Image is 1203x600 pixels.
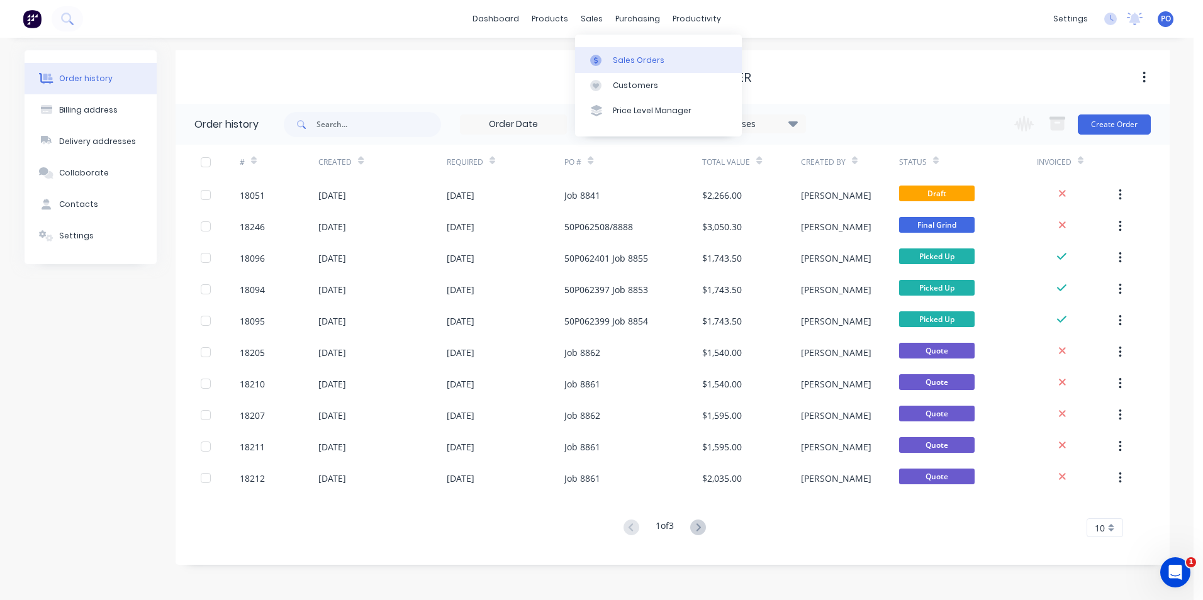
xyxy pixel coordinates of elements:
[564,377,600,391] div: Job 8861
[318,220,346,233] div: [DATE]
[564,283,648,296] div: 50P062397 Job 8853
[1095,521,1105,535] span: 10
[702,346,742,359] div: $1,540.00
[564,314,648,328] div: 50P062399 Job 8854
[240,252,265,265] div: 18096
[1037,157,1072,168] div: Invoiced
[447,314,474,328] div: [DATE]
[574,9,609,28] div: sales
[447,252,474,265] div: [DATE]
[59,230,94,242] div: Settings
[899,186,975,201] span: Draft
[801,189,871,202] div: [PERSON_NAME]
[702,409,742,422] div: $1,595.00
[447,283,474,296] div: [DATE]
[318,189,346,202] div: [DATE]
[702,472,742,485] div: $2,035.00
[666,9,727,28] div: productivity
[447,377,474,391] div: [DATE]
[801,283,871,296] div: [PERSON_NAME]
[801,440,871,453] div: [PERSON_NAME]
[594,70,751,85] div: Berendsen Fluid Power
[702,377,742,391] div: $1,540.00
[25,94,157,126] button: Billing address
[447,145,565,179] div: Required
[564,472,600,485] div: Job 8861
[702,220,742,233] div: $3,050.30
[240,220,265,233] div: 18246
[447,472,474,485] div: [DATE]
[564,346,600,359] div: Job 8862
[1161,13,1171,25] span: PO
[1186,557,1196,567] span: 1
[899,157,927,168] div: Status
[240,145,318,179] div: #
[613,105,691,116] div: Price Level Manager
[564,252,648,265] div: 50P062401 Job 8855
[59,199,98,210] div: Contacts
[466,9,525,28] a: dashboard
[899,280,975,296] span: Picked Up
[240,409,265,422] div: 18207
[447,157,483,168] div: Required
[564,220,633,233] div: 50P062508/8888
[23,9,42,28] img: Factory
[194,117,259,132] div: Order history
[447,409,474,422] div: [DATE]
[240,157,245,168] div: #
[318,157,352,168] div: Created
[318,377,346,391] div: [DATE]
[318,346,346,359] div: [DATE]
[899,145,1037,179] div: Status
[899,437,975,453] span: Quote
[25,189,157,220] button: Contacts
[702,314,742,328] div: $1,743.50
[1160,557,1190,587] iframe: Intercom live chat
[575,47,742,72] a: Sales Orders
[702,145,800,179] div: Total Value
[702,252,742,265] div: $1,743.50
[609,9,666,28] div: purchasing
[240,472,265,485] div: 18212
[318,472,346,485] div: [DATE]
[447,346,474,359] div: [DATE]
[240,189,265,202] div: 18051
[801,157,846,168] div: Created By
[1037,145,1116,179] div: Invoiced
[575,73,742,98] a: Customers
[899,374,975,390] span: Quote
[564,440,600,453] div: Job 8861
[899,469,975,484] span: Quote
[25,220,157,252] button: Settings
[801,314,871,328] div: [PERSON_NAME]
[318,409,346,422] div: [DATE]
[702,157,750,168] div: Total Value
[1078,114,1151,135] button: Create Order
[564,145,702,179] div: PO #
[59,104,118,116] div: Billing address
[575,98,742,123] a: Price Level Manager
[613,55,664,66] div: Sales Orders
[240,440,265,453] div: 18211
[318,283,346,296] div: [DATE]
[240,346,265,359] div: 18205
[899,406,975,421] span: Quote
[613,80,658,91] div: Customers
[447,220,474,233] div: [DATE]
[801,346,871,359] div: [PERSON_NAME]
[899,343,975,358] span: Quote
[899,311,975,327] span: Picked Up
[447,189,474,202] div: [DATE]
[656,519,674,537] div: 1 of 3
[700,117,805,131] div: 26 Statuses
[702,440,742,453] div: $1,595.00
[59,73,113,84] div: Order history
[702,189,742,202] div: $2,266.00
[1047,9,1094,28] div: settings
[25,157,157,189] button: Collaborate
[240,283,265,296] div: 18094
[899,248,975,264] span: Picked Up
[318,314,346,328] div: [DATE]
[899,217,975,233] span: Final Grind
[59,136,136,147] div: Delivery addresses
